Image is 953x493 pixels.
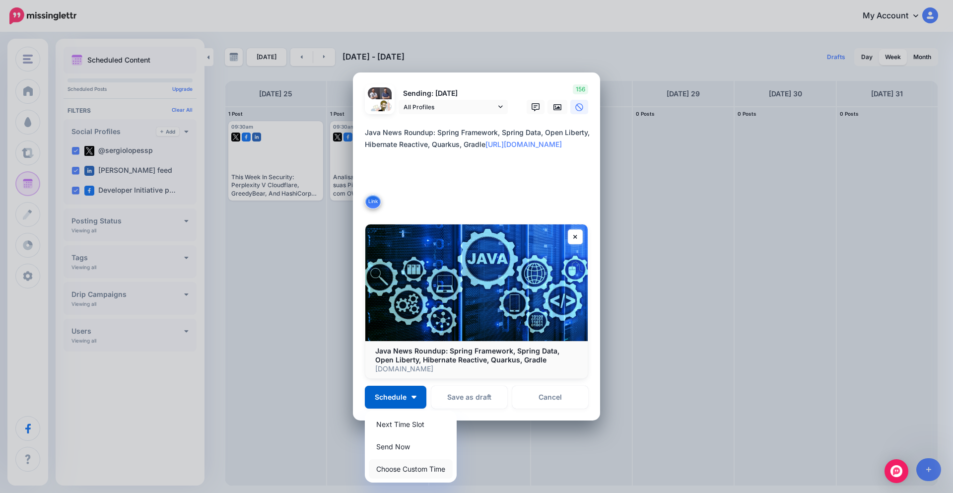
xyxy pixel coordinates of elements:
p: Sending: [DATE] [399,88,508,99]
button: Link [365,194,381,209]
img: QppGEvPG-82148.jpg [368,99,392,123]
img: 1745356928895-67863.png [368,87,380,99]
p: [DOMAIN_NAME] [375,364,578,373]
a: Choose Custom Time [369,459,453,479]
span: Schedule [375,394,407,401]
div: Schedule [365,411,457,483]
b: Java News Roundup: Spring Framework, Spring Data, Open Liberty, Hibernate Reactive, Quarkus, Gradle [375,347,559,364]
button: Schedule [365,386,426,409]
a: Cancel [512,386,588,409]
span: 156 [573,84,588,94]
a: Send Now [369,437,453,456]
a: All Profiles [399,100,508,114]
img: 404938064_7577128425634114_8114752557348925942_n-bsa142071.jpg [380,87,392,99]
img: arrow-down-white.png [411,396,416,399]
img: Java News Roundup: Spring Framework, Spring Data, Open Liberty, Hibernate Reactive, Quarkus, Gradle [365,224,588,341]
a: Next Time Slot [369,415,453,434]
span: All Profiles [404,102,496,112]
button: Save as draft [431,386,507,409]
div: Java News Roundup: Spring Framework, Spring Data, Open Liberty, Hibernate Reactive, Quarkus, Gradle [365,127,593,150]
div: Open Intercom Messenger [885,459,908,483]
